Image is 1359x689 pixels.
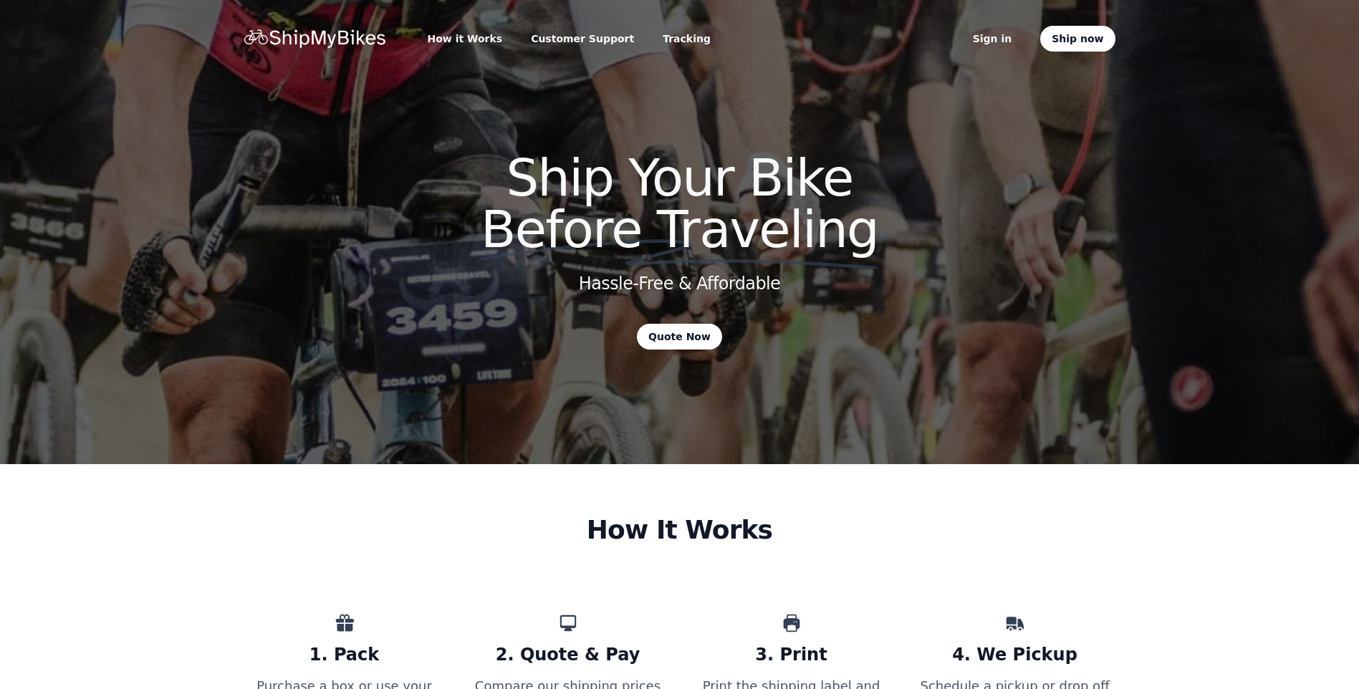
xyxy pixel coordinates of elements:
a: How it Works [422,29,509,49]
iframe: chat widget [1299,632,1345,675]
h3: 1. Pack [244,633,445,665]
h3: 2. Quote & Pay [468,633,668,665]
a: Customer Support [525,29,640,49]
h2: How It Works [439,516,921,544]
a: Sign in [967,29,1018,49]
h3: 3. Print [691,633,892,665]
a: Quote Now [637,324,722,350]
span: Before Traveling [481,199,878,259]
h3: 4. We Pickup [915,633,1115,665]
a: Tracking [657,29,716,49]
h2: Hassle-Free & Affordable [579,272,781,295]
a: Ship now [1040,26,1115,52]
a: Home [244,29,388,48]
h1: Ship Your Bike [359,152,1001,255]
span: Ship now [1052,32,1103,46]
